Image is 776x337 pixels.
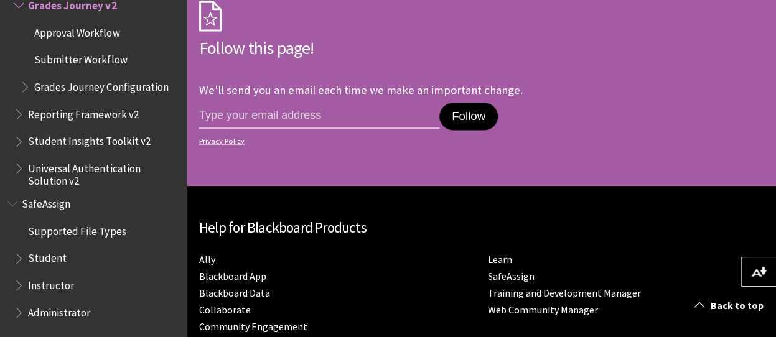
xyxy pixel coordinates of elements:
p: We'll send you an email each time we make an important change. [199,83,523,97]
span: Student [28,248,67,265]
span: Submitter Workflow [34,50,127,67]
button: Follow [439,103,498,130]
img: Subscription Icon [199,1,222,32]
span: Reporting Framework v2 [28,104,138,121]
span: SafeAssign [22,193,70,210]
span: Instructor [28,275,74,292]
input: email address [199,103,439,129]
a: Back to top [685,294,776,317]
a: Ally [199,253,215,266]
span: Approval Workflow [34,22,119,39]
span: Administrator [28,302,90,319]
a: Learn [488,253,512,266]
a: Training and Development Manager [488,287,641,300]
span: Student Insights Toolkit v2 [28,131,150,148]
a: Web Community Manager [488,303,598,316]
nav: Book outline for Blackboard SafeAssign [7,193,179,323]
a: Privacy Policy [199,137,569,145]
a: Community Engagement [199,320,307,333]
span: Grades Journey Configuration [34,76,168,93]
span: Universal Authentication Solution v2 [28,158,178,187]
a: SafeAssign [488,270,535,283]
h2: Follow this page! [199,35,573,61]
h2: Help for Blackboard Products [199,217,764,239]
a: Blackboard Data [199,287,270,300]
a: Collaborate [199,303,251,316]
span: Supported File Types [28,221,126,238]
a: Blackboard App [199,270,266,283]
